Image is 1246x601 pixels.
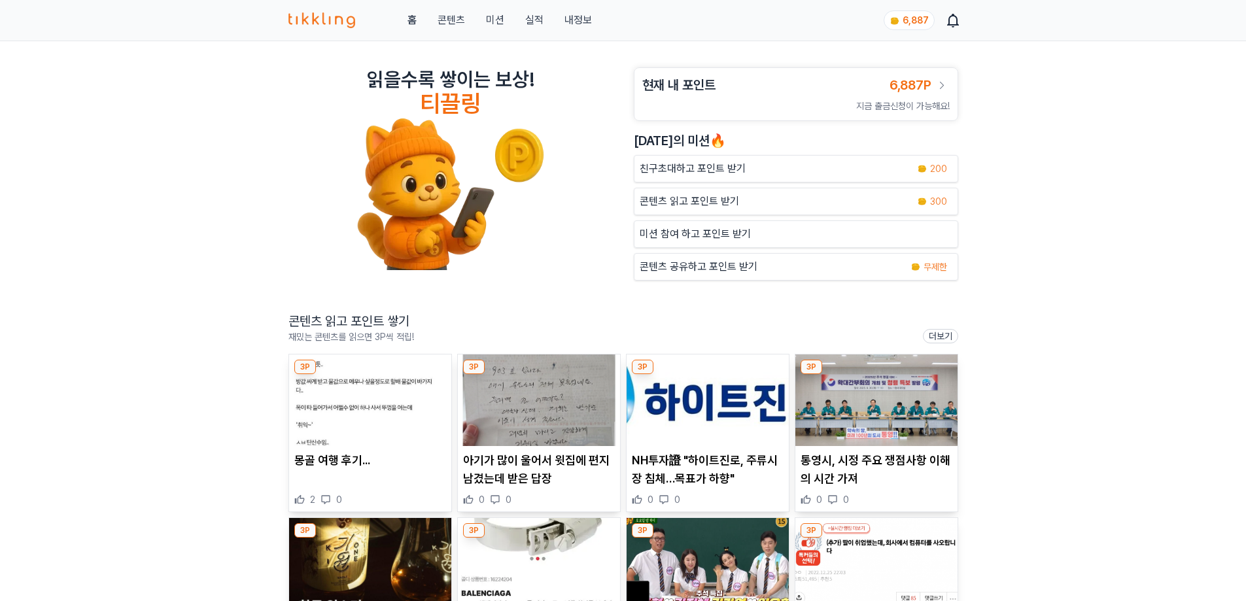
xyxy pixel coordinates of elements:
a: 콘텐츠 공유하고 포인트 받기 coin 무제한 [634,253,958,281]
span: 0 [648,493,653,506]
p: NH투자證 "하이트진로, 주류시장 침체…목표가 하향" [632,451,784,488]
div: 3P 몽골 여행 후기... 몽골 여행 후기... 2 0 [288,354,452,512]
img: NH투자證 "하이트진로, 주류시장 침체…목표가 하향" [627,354,789,446]
h3: 현재 내 포인트 [642,76,716,94]
span: 6,887 [903,15,929,26]
button: 미션 참여 하고 포인트 받기 [634,220,958,248]
span: 0 [336,493,342,506]
span: 0 [506,493,511,506]
a: coin 6,887 [884,10,932,30]
a: 6,887P [890,76,950,94]
div: 3P 통영시, 시정 주요 쟁점사항 이해의 시간 가져 통영시, 시정 주요 쟁점사항 이해의 시간 가져 0 0 [795,354,958,512]
h2: [DATE]의 미션🔥 [634,131,958,150]
p: 통영시, 시정 주요 쟁점사항 이해의 시간 가져 [801,451,952,488]
h2: 읽을수록 쌓이는 보상! [367,67,534,91]
button: 친구초대하고 포인트 받기 coin 200 [634,155,958,182]
p: 친구초대하고 포인트 받기 [640,161,746,177]
div: 3P [294,523,316,538]
img: coin [910,262,921,272]
div: 3P 아기가 많이 울어서 윗집에 편지 남겼는데 받은 답장 아기가 많이 울어서 윗집에 편지 남겼는데 받은 답장 0 0 [457,354,621,512]
span: 0 [674,493,680,506]
a: 더보기 [923,329,958,343]
p: 몽골 여행 후기... [294,451,446,470]
h4: 티끌링 [420,91,481,117]
div: 3P NH투자證 "하이트진로, 주류시장 침체…목표가 하향" NH투자證 "하이트진로, 주류시장 침체…목표가 하향" 0 0 [626,354,789,512]
img: coin [917,163,927,174]
img: tikkling_character [356,117,545,270]
a: 홈 [407,12,417,28]
p: 아기가 많이 울어서 윗집에 편지 남겼는데 받은 답장 [463,451,615,488]
span: 0 [479,493,485,506]
div: 3P [801,360,822,374]
div: 3P [463,523,485,538]
img: 몽골 여행 후기... [289,354,451,446]
span: 무제한 [924,260,947,273]
span: 2 [310,493,315,506]
p: 재밌는 콘텐츠를 읽으면 3P씩 적립! [288,330,414,343]
div: 3P [632,523,653,538]
img: 티끌링 [288,12,356,28]
button: 미션 [486,12,504,28]
p: 미션 참여 하고 포인트 받기 [640,226,751,242]
img: coin [917,196,927,207]
a: 실적 [525,12,544,28]
a: 콘텐츠 [438,12,465,28]
img: 아기가 많이 울어서 윗집에 편지 남겼는데 받은 답장 [458,354,620,446]
div: 3P [463,360,485,374]
span: 200 [930,162,947,175]
div: 3P [294,360,316,374]
h2: 콘텐츠 읽고 포인트 쌓기 [288,312,414,330]
a: 콘텐츠 읽고 포인트 받기 coin 300 [634,188,958,215]
p: 콘텐츠 공유하고 포인트 받기 [640,259,757,275]
a: 내정보 [564,12,592,28]
p: 콘텐츠 읽고 포인트 받기 [640,194,739,209]
span: 300 [930,195,947,208]
span: 지금 출금신청이 가능해요! [856,101,950,111]
span: 6,887P [890,77,931,93]
img: 통영시, 시정 주요 쟁점사항 이해의 시간 가져 [795,354,958,446]
div: 3P [632,360,653,374]
div: 3P [801,523,822,538]
img: coin [890,16,900,26]
span: 0 [843,493,849,506]
span: 0 [816,493,822,506]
